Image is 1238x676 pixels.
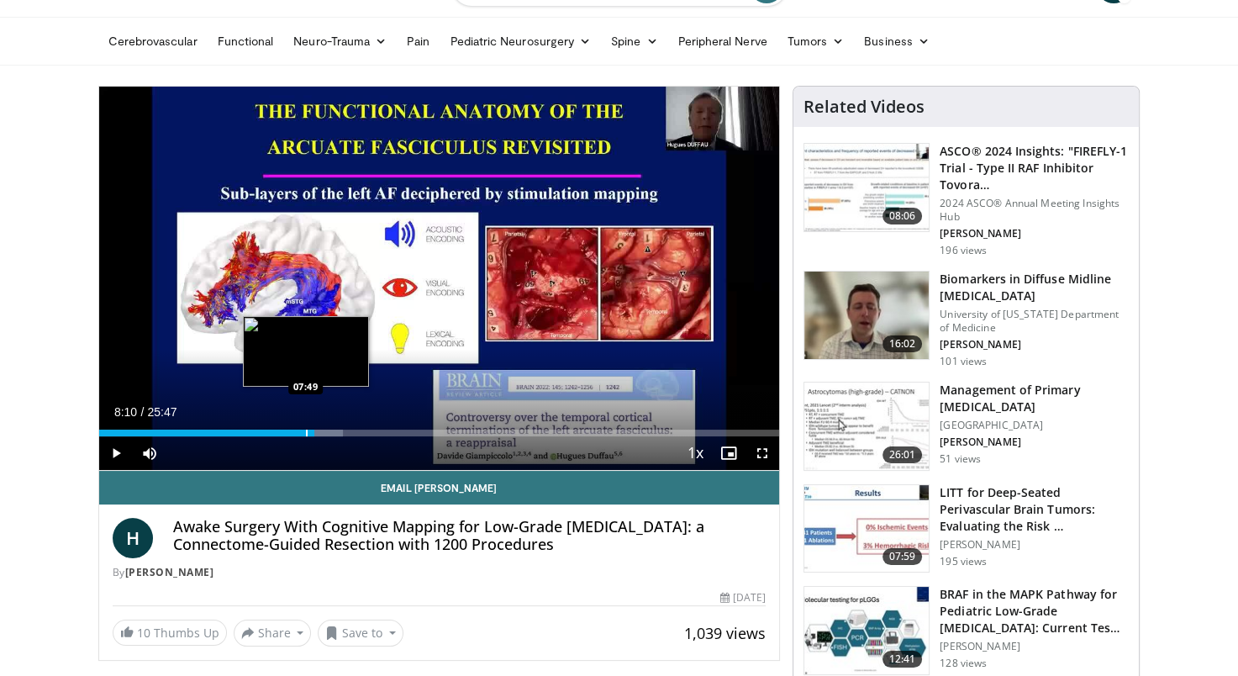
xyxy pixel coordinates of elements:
[133,436,166,470] button: Mute
[940,538,1129,552] p: [PERSON_NAME]
[678,436,712,470] button: Playback Rate
[940,338,1129,351] p: [PERSON_NAME]
[803,586,1129,675] a: 12:41 BRAF in the MAPK Pathway for Pediatric Low-Grade [MEDICAL_DATA]: Current Tes… [PERSON_NAME]...
[882,446,923,463] span: 26:01
[114,405,137,419] span: 8:10
[803,484,1129,573] a: 07:59 LITT for Deep-Seated Perivascular Brain Tumors: Evaluating the Risk … [PERSON_NAME] 195 views
[712,436,745,470] button: Enable picture-in-picture mode
[940,555,987,568] p: 195 views
[940,244,987,257] p: 196 views
[940,143,1129,193] h3: ASCO® 2024 Insights: "FIREFLY-1 Trial - Type II RAF Inhibitor Tovora…
[440,24,601,58] a: Pediatric Neurosurgery
[940,197,1129,224] p: 2024 ASCO® Annual Meeting Insights Hub
[804,587,929,674] img: d929724b-a346-475e-b0b9-a64c2564ebcb.150x105_q85_crop-smart_upscale.jpg
[141,405,145,419] span: /
[318,620,403,647] button: Save to
[113,518,153,558] a: H
[803,382,1129,471] a: 26:01 Management of Primary [MEDICAL_DATA] [GEOGRAPHIC_DATA] [PERSON_NAME] 51 views
[940,355,987,368] p: 101 views
[684,623,766,643] span: 1,039 views
[940,227,1129,240] p: [PERSON_NAME]
[804,485,929,573] img: 781ad315-2779-4651-82e7-5314ae906099.150x105_q85_crop-smart_upscale.jpg
[882,651,923,668] span: 12:41
[113,565,767,580] div: By
[940,452,981,466] p: 51 views
[803,271,1129,368] a: 16:02 Biomarkers in Diffuse Midline [MEDICAL_DATA] University of [US_STATE] Department of Medicin...
[720,590,766,605] div: [DATE]
[243,316,369,387] img: image.jpeg
[940,657,987,670] p: 128 views
[940,484,1129,535] h3: LITT for Deep-Seated Perivascular Brain Tumors: Evaluating the Risk …
[940,308,1129,335] p: University of [US_STATE] Department of Medicine
[882,548,923,565] span: 07:59
[804,144,929,231] img: 5fcea0e5-1440-41a9-a82f-317d8e611f05.150x105_q85_crop-smart_upscale.jpg
[397,24,440,58] a: Pain
[940,640,1129,653] p: [PERSON_NAME]
[777,24,855,58] a: Tumors
[803,97,925,117] h4: Related Videos
[99,87,780,471] video-js: Video Player
[234,620,312,647] button: Share
[854,24,940,58] a: Business
[99,436,133,470] button: Play
[940,586,1129,636] h3: BRAF in the MAPK Pathway for Pediatric Low-Grade [MEDICAL_DATA]: Current Tes…
[668,24,777,58] a: Peripheral Nerve
[113,620,227,646] a: 10 Thumbs Up
[940,271,1129,304] h3: Biomarkers in Diffuse Midline [MEDICAL_DATA]
[125,565,214,579] a: [PERSON_NAME]
[882,335,923,352] span: 16:02
[283,24,397,58] a: Neuro-Trauma
[882,208,923,224] span: 08:06
[208,24,284,58] a: Functional
[745,436,779,470] button: Fullscreen
[804,383,929,470] img: a8216e79-e442-4128-ab9d-94195feb5de2.150x105_q85_crop-smart_upscale.jpg
[601,24,667,58] a: Spine
[137,625,150,641] span: 10
[98,24,208,58] a: Cerebrovascular
[940,419,1129,432] p: [GEOGRAPHIC_DATA]
[940,436,1129,449] p: [PERSON_NAME]
[173,518,767,554] h4: Awake Surgery With Cognitive Mapping for Low-Grade [MEDICAL_DATA]: a Connectome-Guided Resection ...
[99,430,780,436] div: Progress Bar
[99,471,780,504] a: Email [PERSON_NAME]
[804,272,929,359] img: 178f0e3f-d814-4a2c-8614-f388e493c75c.150x105_q85_crop-smart_upscale.jpg
[147,405,176,419] span: 25:47
[803,143,1129,257] a: 08:06 ASCO® 2024 Insights: "FIREFLY-1 Trial - Type II RAF Inhibitor Tovora… 2024 ASCO® Annual Mee...
[940,382,1129,415] h3: Management of Primary [MEDICAL_DATA]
